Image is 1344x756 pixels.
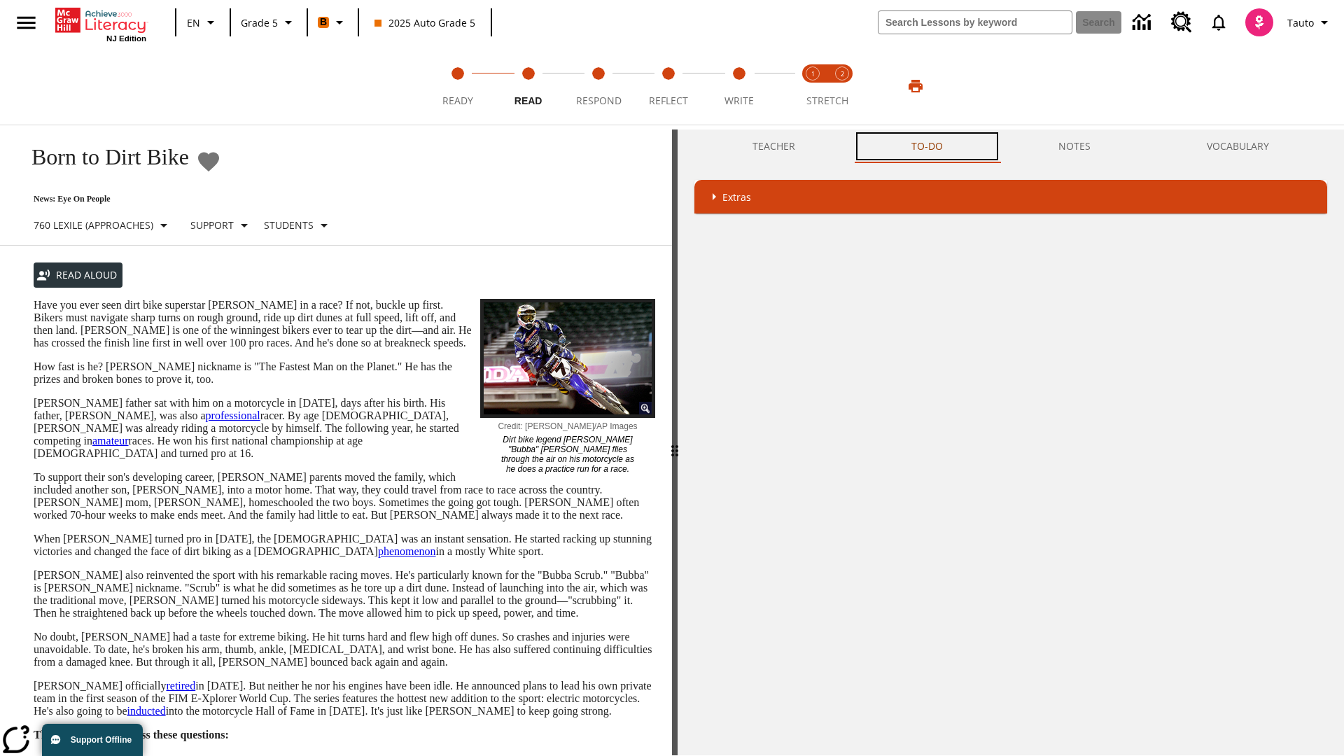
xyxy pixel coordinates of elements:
[34,397,655,460] p: [PERSON_NAME] father sat with him on a motorcycle in [DATE], days after his birth. His father, [P...
[196,149,221,174] button: Add to Favorites - Born to Dirt Bike
[92,435,129,447] a: amateur
[724,94,754,107] span: Write
[235,10,302,35] button: Grade: Grade 5, Select a grade
[312,10,353,35] button: Boost Class color is orange. Change class color
[1237,4,1282,41] button: Select a new avatar
[42,724,143,756] button: Support Offline
[17,144,189,170] h1: Born to Dirt Bike
[841,69,844,78] text: 2
[378,545,436,557] a: phenomenon
[374,15,475,30] span: 2025 Auto Grade 5
[185,213,258,238] button: Scaffolds, Support
[558,48,639,125] button: Respond step 3 of 5
[822,48,862,125] button: Stretch Respond step 2 of 2
[190,218,234,232] p: Support
[649,94,688,107] span: Reflect
[1149,129,1327,163] button: VOCABULARY
[206,409,260,421] a: professional
[487,48,568,125] button: Read step 2 of 5
[480,299,655,418] img: Motocross racer James Stewart flies through the air on his dirt bike.
[181,10,225,35] button: Language: EN, Select a language
[1163,3,1200,41] a: Resource Center, Will open in new tab
[498,431,638,474] p: Dirt bike legend [PERSON_NAME] "Bubba" [PERSON_NAME] flies through the air on his motorcycle as h...
[264,218,314,232] p: Students
[34,218,153,232] p: 760 Lexile (Approaches)
[878,11,1072,34] input: search field
[258,213,338,238] button: Select Student
[34,533,655,558] p: When [PERSON_NAME] turned pro in [DATE], the [DEMOGRAPHIC_DATA] was an instant sensation. He star...
[417,48,498,125] button: Ready step 1 of 5
[1200,4,1237,41] a: Notifications
[1245,8,1273,36] img: avatar image
[106,34,146,43] span: NJ Edition
[1287,15,1314,30] span: Tauto
[34,360,655,386] p: How fast is he? [PERSON_NAME] nickname is "The Fastest Man on the Planet." He has the prizes and ...
[166,680,195,692] a: retired
[241,15,278,30] span: Grade 5
[34,299,655,349] p: Have you ever seen dirt bike superstar [PERSON_NAME] in a race? If not, buckle up first. Bikers m...
[853,129,1001,163] button: TO-DO
[71,735,132,745] span: Support Offline
[6,2,47,43] button: Open side menu
[672,129,678,755] div: Press Enter or Spacebar and then press right and left arrow keys to move the slider
[34,262,122,288] button: Read Aloud
[694,180,1327,213] div: Extras
[694,129,853,163] button: Teacher
[498,418,638,431] p: Credit: [PERSON_NAME]/AP Images
[442,94,473,107] span: Ready
[722,190,751,204] p: Extras
[694,129,1327,163] div: Instructional Panel Tabs
[55,5,146,43] div: Home
[893,73,938,99] button: Print
[34,680,655,717] p: [PERSON_NAME] officially in [DATE]. But neither he nor his engines have been idle. He announced p...
[1001,129,1149,163] button: NOTES
[628,48,709,125] button: Reflect step 4 of 5
[320,13,327,31] span: B
[576,94,622,107] span: Respond
[514,95,542,106] span: Read
[187,15,200,30] span: EN
[34,569,655,619] p: [PERSON_NAME] also reinvented the sport with his remarkable racing moves. He's particularly known...
[1282,10,1338,35] button: Profile/Settings
[639,402,652,414] img: Magnify
[34,471,655,521] p: To support their son's developing career, [PERSON_NAME] parents moved the family, which included ...
[34,729,229,741] strong: Think about and discuss these questions:
[17,194,338,204] p: News: Eye On People
[28,213,178,238] button: Select Lexile, 760 Lexile (Approaches)
[811,69,815,78] text: 1
[792,48,833,125] button: Stretch Read step 1 of 2
[34,631,655,668] p: No doubt, [PERSON_NAME] had a taste for extreme biking. He hit turns hard and flew high off dunes...
[1124,3,1163,42] a: Data Center
[699,48,780,125] button: Write step 5 of 5
[806,94,848,107] span: STRETCH
[127,705,166,717] a: inducted
[678,129,1344,755] div: activity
